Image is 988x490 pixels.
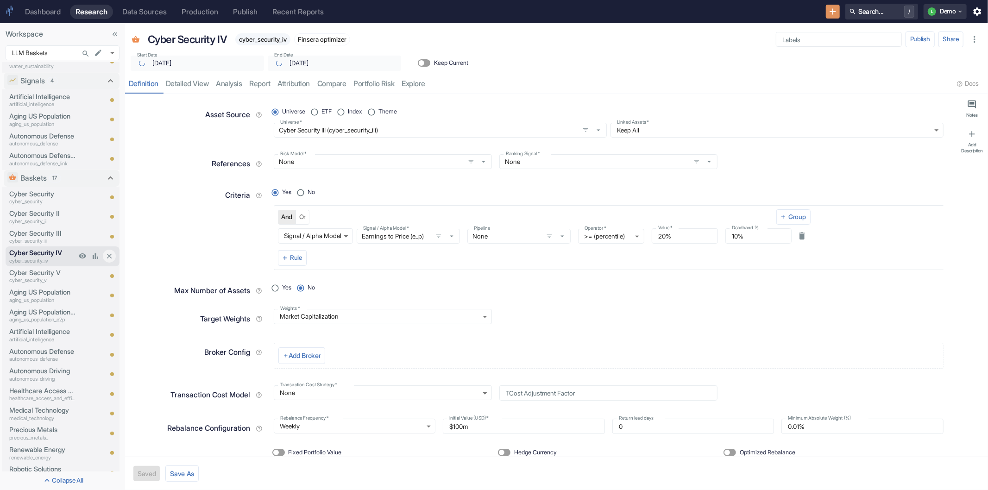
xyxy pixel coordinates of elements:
p: Asset Source [205,109,250,120]
div: position [274,281,323,295]
p: Workspace [6,29,120,40]
a: Cyber Security IIIcyber_security_iii [9,228,76,245]
p: Max Number of Assets [174,285,250,296]
p: cyber_security_iii [9,237,76,245]
a: View Preview [76,250,89,263]
p: renewable_energy [9,454,76,462]
a: Cyber Security Vcyber_security_v [9,268,76,284]
p: autonomous_defense_link [9,160,76,168]
label: Ranking Signal [506,151,540,157]
p: Cyber Security III [9,228,76,239]
a: Autonomous Defenseautonomous_defense [9,346,76,363]
p: aging_us_population_e2p [9,316,76,324]
a: Autonomous Defenseautonomous_defense [9,131,76,148]
p: artificial_intelligence [9,101,76,108]
p: Artificial Intelligence [9,92,76,102]
button: New Resource [826,5,840,19]
a: View Analysis [89,250,102,263]
a: Water Sustainabilitywater_sustainability [9,53,76,70]
p: autonomous_defense [9,140,76,148]
button: Notes [958,96,986,122]
p: Cyber Security V [9,268,76,278]
p: medical_technology [9,415,76,422]
div: Baskets17 [4,170,120,187]
span: Universe [282,107,305,116]
p: Cyber Security [9,189,76,199]
div: Recent Reports [272,7,324,16]
p: Cyber Security IV [148,31,227,47]
label: Initial Value (USD) [449,415,489,422]
p: Cyber Security IV [9,248,76,258]
button: Docs [954,76,982,91]
button: Group [776,209,811,225]
div: Add Description [960,142,984,153]
div: position [274,186,323,200]
p: aging_us_population [9,296,76,304]
p: Precious Metals [9,425,76,435]
input: yyyy-mm-dd [289,56,384,71]
button: Add Broker [278,347,326,364]
button: edit [92,46,105,59]
p: Healthcare Access and Efficiency [9,386,76,396]
a: Healthcare Access and Efficiencyhealthcare_access_and_efficiency [9,386,76,402]
p: precious_metals_ [9,434,76,442]
p: Aging US Population | E2P [9,307,76,317]
a: Data Sources [117,5,172,19]
button: Share [938,31,963,47]
p: cyber_security [9,198,76,206]
label: Transaction Cost Strategy [280,382,337,389]
span: Fixed Portfolio Value [289,448,342,457]
a: Aging US Populationaging_us_population [9,287,76,304]
div: Definition [129,79,158,88]
div: L [928,7,936,16]
label: Start Date [137,52,157,59]
span: Cyber Security III (cyber_security_iii) [274,123,607,138]
span: Earnings to Price (e_p) [357,229,460,244]
div: Weekly [274,419,436,433]
label: Value [658,225,673,232]
span: Yes [282,188,291,197]
p: Artificial Intelligence [9,327,76,337]
span: Index [348,107,362,116]
label: Return lead days [619,415,654,422]
label: Pipeline [474,225,490,232]
label: Deadband % [732,225,759,232]
a: Artificial Intelligenceartificial_intelligence [9,92,76,108]
button: Search in Workspace... [79,47,92,60]
button: Close item [103,250,116,263]
p: Target Weights [200,314,250,325]
label: Weights [280,305,300,312]
div: resource tabs [125,75,988,94]
div: Publish [233,7,258,16]
span: ETF [321,107,332,116]
p: autonomous_driving [9,375,76,383]
div: LLM Baskets [6,45,120,60]
p: Renewable Energy [9,445,76,455]
div: Signals4 [4,73,120,89]
p: Transaction Cost Model [170,389,250,401]
p: Autonomous Defense [9,346,76,357]
p: References [212,158,250,170]
div: Dashboard [25,7,61,16]
p: water_sustainability [9,63,76,70]
a: Research [70,5,113,19]
p: Baskets [21,173,47,184]
button: Collapse All [2,473,123,488]
button: Collapse Sidebar [108,28,121,41]
button: Save As [165,465,199,482]
p: Aging US Population [9,287,76,297]
div: None [274,385,492,400]
p: Broker Config [204,347,250,358]
p: artificial_intelligence [9,336,76,344]
a: Renewable Energyrenewable_energy [9,445,76,461]
p: Robotic Solutions [9,464,76,474]
span: Finsera optimizer [295,36,350,43]
div: Production [182,7,218,16]
a: Autonomous Defense Linkautonomous_defense_link [9,151,76,167]
p: cyber_security_ii [9,218,76,226]
label: Rebalance Frequency [280,415,328,422]
a: Cyber Security IIcyber_security_ii [9,208,76,225]
div: Data Sources [122,7,167,16]
button: Or [296,210,309,225]
button: LDemo [924,4,967,19]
